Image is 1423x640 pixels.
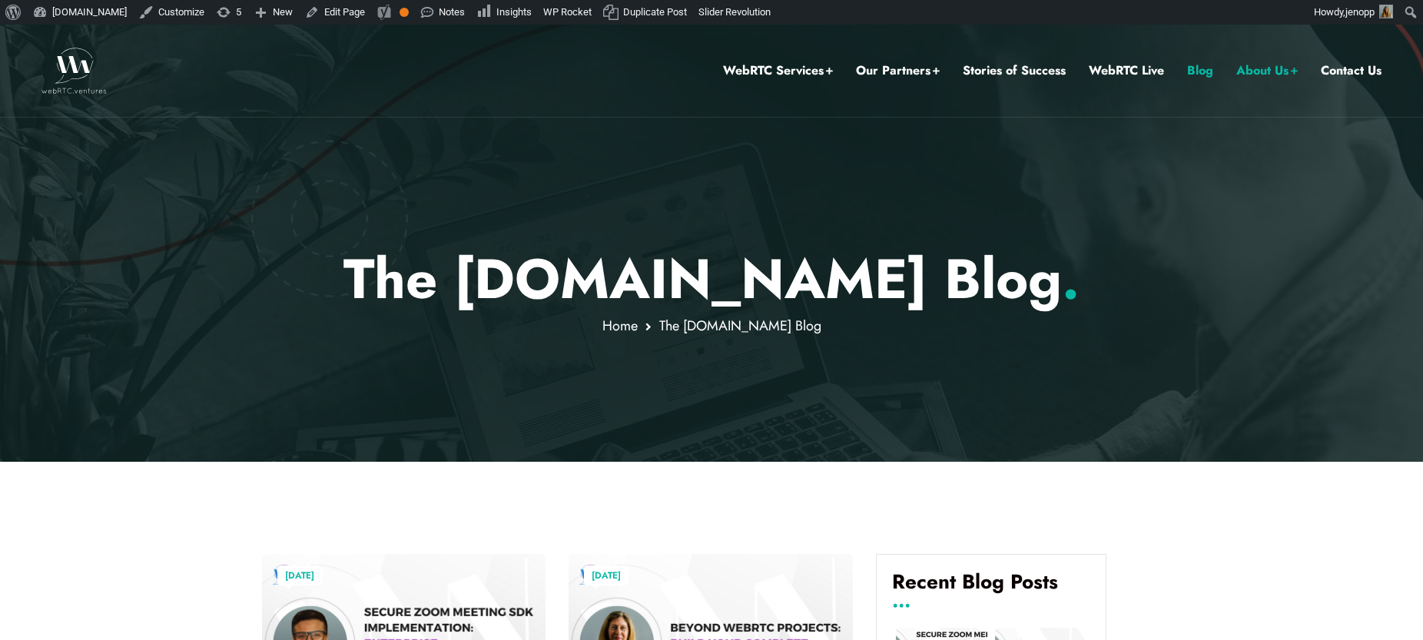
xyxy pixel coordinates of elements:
[1187,61,1213,81] a: Blog
[1345,6,1375,18] span: jenopp
[1236,61,1298,81] a: About Us
[698,6,771,18] span: Slider Revolution
[892,570,1090,605] h4: Recent Blog Posts
[963,61,1066,81] a: Stories of Success
[659,316,821,336] span: The [DOMAIN_NAME] Blog
[277,565,322,585] a: [DATE]
[41,48,107,94] img: WebRTC.ventures
[1062,239,1080,319] span: .
[584,565,629,585] a: [DATE]
[400,8,409,17] div: OK
[602,316,638,336] a: Home
[262,246,1162,312] p: The [DOMAIN_NAME] Blog
[1321,61,1382,81] a: Contact Us
[723,61,833,81] a: WebRTC Services
[1089,61,1164,81] a: WebRTC Live
[856,61,940,81] a: Our Partners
